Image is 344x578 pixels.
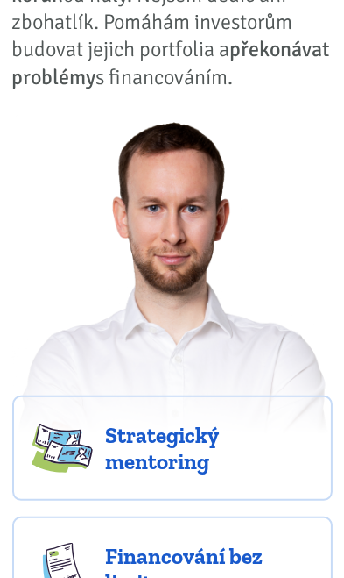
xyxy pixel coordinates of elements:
[12,36,330,89] strong: překonávat problémy
[32,422,93,475] img: strategy
[12,396,333,501] a: Strategický mentoring
[106,422,313,475] span: Strategický mentoring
